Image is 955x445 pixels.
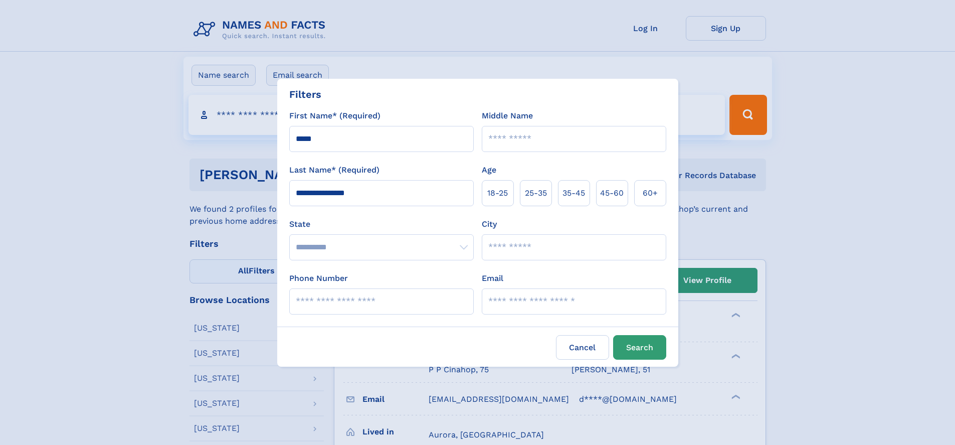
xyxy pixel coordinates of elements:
label: Last Name* (Required) [289,164,379,176]
span: 18‑25 [487,187,508,199]
span: 60+ [643,187,658,199]
label: Age [482,164,496,176]
label: Email [482,272,503,284]
label: Cancel [556,335,609,360]
span: 45‑60 [600,187,624,199]
label: First Name* (Required) [289,110,380,122]
div: Filters [289,87,321,102]
label: Phone Number [289,272,348,284]
label: State [289,218,474,230]
label: Middle Name [482,110,533,122]
button: Search [613,335,666,360]
label: City [482,218,497,230]
span: 25‑35 [525,187,547,199]
span: 35‑45 [562,187,585,199]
